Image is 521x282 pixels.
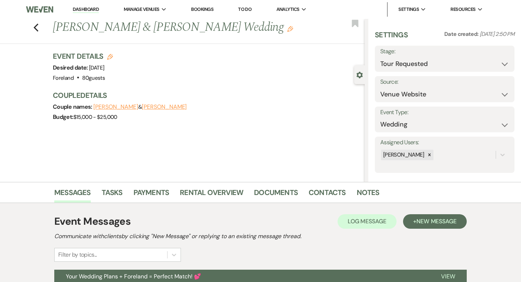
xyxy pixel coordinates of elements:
[180,187,243,203] a: Rental Overview
[89,64,104,71] span: [DATE]
[58,250,97,259] div: Filter by topics...
[441,273,455,280] span: View
[309,187,346,203] a: Contacts
[54,232,467,241] h2: Communicate with clients by clicking "New Message" or replying to an existing message thread.
[191,6,213,12] a: Bookings
[66,273,201,280] span: Your Wedding Plans + Foreland = Perfect Match! 💕
[53,90,357,100] h3: Couple Details
[375,30,408,46] h3: Settings
[276,6,300,13] span: Analytics
[73,113,117,121] span: $15,000 - $25,000
[53,113,73,121] span: Budget:
[124,6,160,13] span: Manage Venues
[53,74,74,82] span: Foreland
[287,25,293,32] button: Edit
[142,104,187,110] button: [PERSON_NAME]
[338,214,397,229] button: Log Message
[398,6,419,13] span: Settings
[254,187,298,203] a: Documents
[356,71,363,78] button: Close lead details
[54,187,91,203] a: Messages
[380,107,509,118] label: Event Type:
[53,64,89,71] span: Desired date:
[53,103,93,111] span: Couple names:
[357,187,380,203] a: Notes
[380,46,509,57] label: Stage:
[348,217,386,225] span: Log Message
[450,6,475,13] span: Resources
[53,19,300,36] h1: [PERSON_NAME] & [PERSON_NAME] Wedding
[54,214,131,229] h1: Event Messages
[238,6,251,12] a: To Do
[134,187,169,203] a: Payments
[403,214,467,229] button: +New Message
[380,77,509,87] label: Source:
[26,2,53,17] img: Weven Logo
[73,6,99,13] a: Dashboard
[82,74,105,82] span: 80 guests
[53,51,113,61] h3: Event Details
[380,137,509,148] label: Assigned Users:
[93,103,187,111] span: &
[480,30,514,38] span: [DATE] 2:50 PM
[381,150,425,160] div: [PERSON_NAME]
[416,217,457,225] span: New Message
[93,104,138,110] button: [PERSON_NAME]
[102,187,123,203] a: Tasks
[444,30,480,38] span: Date created:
